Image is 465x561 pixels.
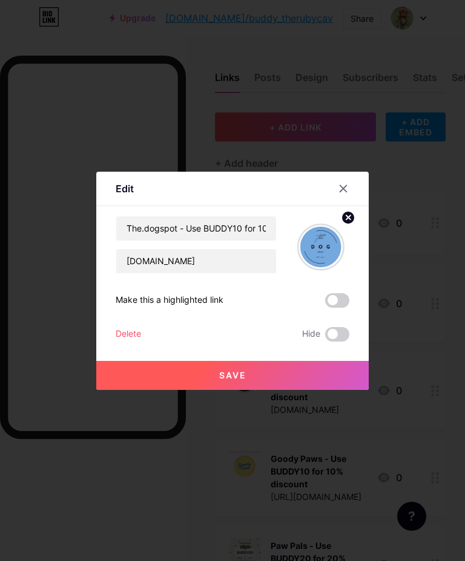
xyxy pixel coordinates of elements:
[116,327,141,342] div: Delete
[291,216,349,274] img: link_thumbnail
[116,216,276,241] input: Title
[96,361,369,390] button: Save
[116,249,276,273] input: URL
[116,293,223,308] div: Make this a highlighted link
[219,370,246,380] span: Save
[302,327,320,342] span: Hide
[116,181,134,196] div: Edit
